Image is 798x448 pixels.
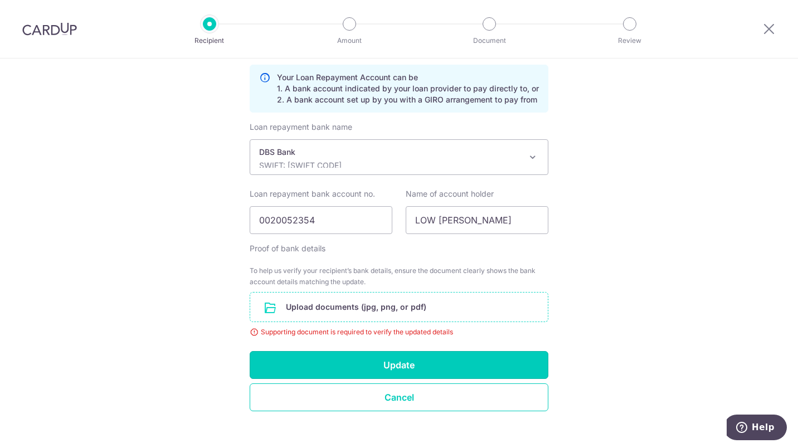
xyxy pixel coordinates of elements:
[448,35,531,46] p: Document
[250,292,548,322] div: Upload documents (jpg, png, or pdf)
[727,415,787,442] iframe: Opens a widget where you can find more information
[277,72,539,105] p: Your Loan Repayment Account can be 1. A bank account indicated by your loan provider to pay direc...
[250,243,325,254] label: Proof of bank details
[308,35,391,46] p: Amount
[22,22,77,36] img: CardUp
[250,188,375,199] label: Loan repayment bank account no.
[250,327,548,338] div: Supporting document is required to verify the updated details
[259,147,521,158] p: DBS Bank
[588,35,671,46] p: Review
[250,265,548,288] div: To help us verify your recipient’s bank details, ensure the document clearly shows the bank accou...
[168,35,251,46] p: Recipient
[259,160,521,171] p: SWIFT: [SWIFT_CODE]
[250,121,352,133] label: Loan repayment bank name
[406,188,494,199] label: Name of account holder
[250,139,548,175] span: DBS Bank
[250,140,548,174] span: DBS Bank
[250,351,548,379] button: Update
[250,383,548,411] button: Cancel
